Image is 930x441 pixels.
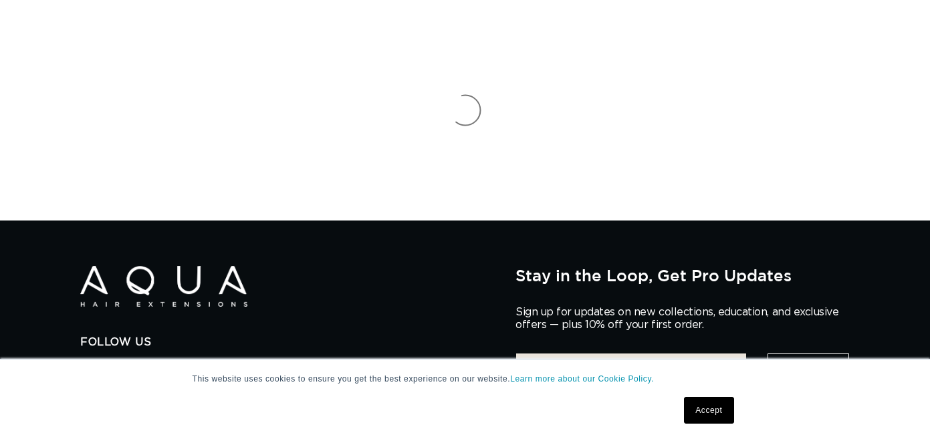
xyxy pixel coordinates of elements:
[515,306,850,331] p: Sign up for updates on new collections, education, and exclusive offers — plus 10% off your first...
[684,397,733,424] a: Accept
[80,266,247,307] img: Aqua Hair Extensions
[516,353,746,387] input: ENTER YOUR EMAIL
[193,373,738,385] p: This website uses cookies to ensure you get the best experience on our website.
[80,335,495,349] h2: Follow Us
[515,266,850,285] h2: Stay in the Loop, Get Pro Updates
[510,374,654,384] a: Learn more about our Cookie Policy.
[768,353,849,387] button: Sign Up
